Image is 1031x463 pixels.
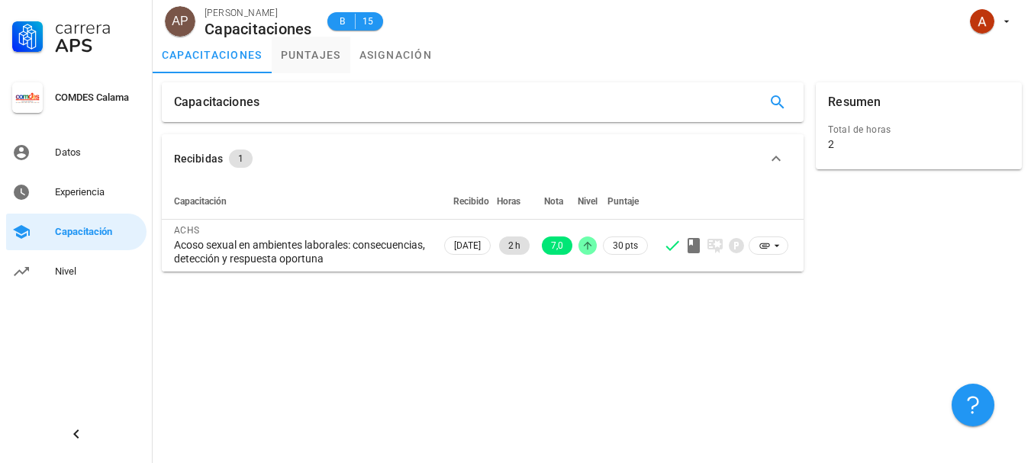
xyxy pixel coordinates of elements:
[205,21,312,37] div: Capacitaciones
[6,253,147,290] a: Nivel
[575,183,600,220] th: Nivel
[508,236,520,255] span: 2 h
[55,37,140,55] div: APS
[350,37,442,73] a: asignación
[362,14,374,29] span: 15
[578,196,598,207] span: Nivel
[55,186,140,198] div: Experiencia
[6,174,147,211] a: Experiencia
[174,82,259,122] div: Capacitaciones
[153,37,272,73] a: capacitaciones
[238,150,243,168] span: 1
[272,37,350,73] a: puntajes
[544,196,563,207] span: Nota
[174,238,429,265] div: Acoso sexual en ambientes laborales: consecuencias, detección y respuesta oportuna
[162,134,804,183] button: Recibidas 1
[970,9,994,34] div: avatar
[337,14,349,29] span: B
[55,146,140,159] div: Datos
[55,92,140,104] div: COMDES Calama
[533,183,575,220] th: Nota
[55,226,140,238] div: Capacitación
[6,214,147,250] a: Capacitación
[6,134,147,171] a: Datos
[441,183,494,220] th: Recibido
[165,6,195,37] div: avatar
[453,196,489,207] span: Recibido
[174,150,223,167] div: Recibidas
[551,236,563,255] span: 7,0
[162,183,441,220] th: Capacitación
[55,18,140,37] div: Carrera
[494,183,533,220] th: Horas
[828,122,1010,137] div: Total de horas
[55,265,140,278] div: Nivel
[828,137,834,151] div: 2
[828,82,881,122] div: Resumen
[172,6,188,37] span: AP
[613,238,638,253] span: 30 pts
[497,196,520,207] span: Horas
[205,5,312,21] div: [PERSON_NAME]
[454,237,481,254] span: [DATE]
[174,196,227,207] span: Capacitación
[600,183,651,220] th: Puntaje
[607,196,639,207] span: Puntaje
[174,225,200,236] span: ACHS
